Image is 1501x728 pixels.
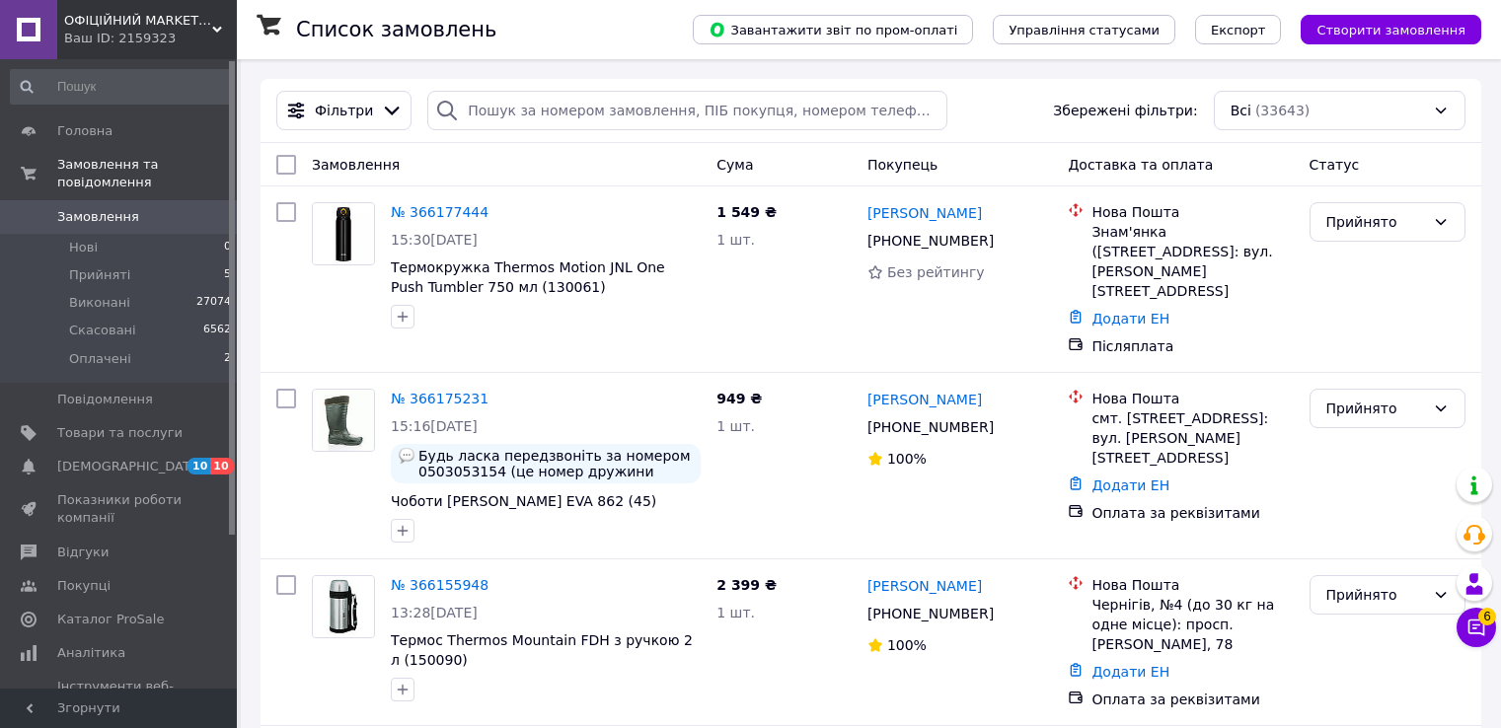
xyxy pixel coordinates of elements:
[224,239,231,256] span: 0
[391,204,488,220] a: № 366177444
[1310,157,1360,173] span: Статус
[391,632,693,668] a: Термос Thermos Mountain FDH з ручкою 2 л (150090)
[1457,608,1496,647] button: Чат з покупцем6
[1091,595,1293,654] div: Чернігів, №4 (до 30 кг на одне місце): просп. [PERSON_NAME], 78
[57,544,109,561] span: Відгуки
[57,122,113,140] span: Головна
[1316,23,1465,37] span: Створити замовлення
[716,577,777,593] span: 2 399 ₴
[10,69,233,105] input: Пошук
[312,157,400,173] span: Замовлення
[1091,503,1293,523] div: Оплата за реквізитами
[224,350,231,368] span: 2
[312,575,375,638] a: Фото товару
[693,15,973,44] button: Завантажити звіт по пром-оплаті
[313,203,374,264] img: Фото товару
[313,390,374,451] img: Фото товару
[1091,664,1169,680] a: Додати ЕН
[418,448,693,479] span: Будь ласка передзвоніть за номером 0503053154 (це номер дружини [PERSON_NAME]), що уточнити розмір
[57,644,125,662] span: Аналітика
[1091,408,1293,468] div: смт. [STREET_ADDRESS]: вул. [PERSON_NAME][STREET_ADDRESS]
[867,390,982,409] a: [PERSON_NAME]
[709,21,957,38] span: Завантажити звіт по пром-оплаті
[716,232,755,248] span: 1 шт.
[716,157,753,173] span: Cума
[716,605,755,620] span: 1 шт.
[1326,398,1425,419] div: Прийнято
[69,322,136,339] span: Скасовані
[863,413,998,441] div: [PHONE_NUMBER]
[57,424,183,442] span: Товари та послуги
[57,678,183,713] span: Інструменти веб-майстра та SEO
[391,577,488,593] a: № 366155948
[1009,23,1160,37] span: Управління статусами
[1068,157,1213,173] span: Доставка та оплата
[887,637,927,653] span: 100%
[312,389,375,452] a: Фото товару
[716,418,755,434] span: 1 шт.
[210,458,233,474] span: 10
[188,458,210,474] span: 10
[1281,21,1481,36] a: Створити замовлення
[69,266,130,284] span: Прийняті
[993,15,1175,44] button: Управління статусами
[57,156,237,191] span: Замовлення та повідомлення
[64,30,237,47] div: Ваш ID: 2159323
[1478,608,1496,625] span: 6
[64,12,212,30] span: ОФІЦІЙНИЙ MARKET UKRAINE
[391,605,478,620] span: 13:28[DATE]
[1091,202,1293,222] div: Нова Пошта
[1091,389,1293,408] div: Нова Пошта
[1195,15,1282,44] button: Експорт
[887,451,927,467] span: 100%
[312,202,375,265] a: Фото товару
[399,448,414,464] img: :speech_balloon:
[57,577,111,595] span: Покупці
[1091,575,1293,595] div: Нова Пошта
[1326,211,1425,233] div: Прийнято
[315,101,373,120] span: Фільтри
[1091,222,1293,301] div: Знам'янка ([STREET_ADDRESS]: вул. [PERSON_NAME][STREET_ADDRESS]
[57,491,183,527] span: Показники роботи компанії
[716,204,777,220] span: 1 549 ₴
[69,350,131,368] span: Оплачені
[867,203,982,223] a: [PERSON_NAME]
[57,458,203,475] span: [DEMOGRAPHIC_DATA]
[863,600,998,627] div: [PHONE_NUMBER]
[1211,23,1266,37] span: Експорт
[867,576,982,596] a: [PERSON_NAME]
[1326,584,1425,606] div: Прийнято
[69,239,98,256] span: Нові
[867,157,938,173] span: Покупець
[1091,311,1169,327] a: Додати ЕН
[863,227,998,255] div: [PHONE_NUMBER]
[391,493,656,509] a: Чоботи [PERSON_NAME] EVA 862 (45)
[716,391,762,406] span: 949 ₴
[391,418,478,434] span: 15:16[DATE]
[391,232,478,248] span: 15:30[DATE]
[57,208,139,226] span: Замовлення
[224,266,231,284] span: 5
[1091,336,1293,356] div: Післяплата
[1255,103,1310,118] span: (33643)
[203,322,231,339] span: 6562
[1301,15,1481,44] button: Створити замовлення
[296,18,496,41] h1: Список замовлень
[196,294,231,312] span: 27074
[427,91,947,130] input: Пошук за номером замовлення, ПІБ покупця, номером телефону, Email, номером накладної
[1091,477,1169,493] a: Додати ЕН
[391,259,665,295] a: Термокружка Thermos Motion JNL One Push Tumbler 750 мл (130061)
[57,391,153,408] span: Повідомлення
[887,264,985,280] span: Без рейтингу
[1091,690,1293,709] div: Оплата за реквізитами
[57,611,164,628] span: Каталог ProSale
[313,576,374,637] img: Фото товару
[1231,101,1251,120] span: Всі
[391,391,488,406] a: № 366175231
[69,294,130,312] span: Виконані
[1053,101,1197,120] span: Збережені фільтри:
